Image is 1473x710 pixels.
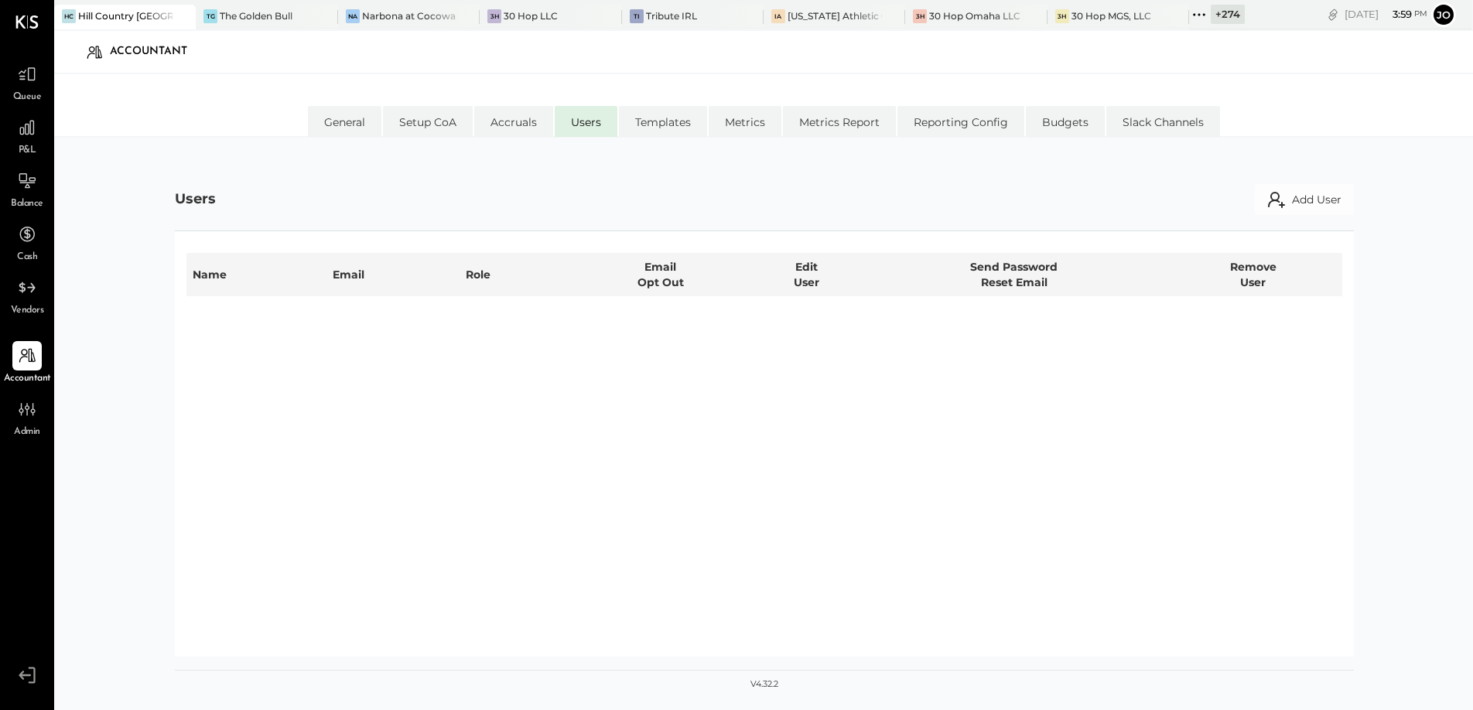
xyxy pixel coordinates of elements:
li: Users [555,106,617,137]
span: Accountant [4,372,51,386]
div: Narbona at Cocowalk LLC [362,9,456,22]
span: Vendors [11,304,44,318]
li: Slack Channels [1106,106,1220,137]
a: P&L [1,113,53,158]
li: Setup CoA [383,106,473,137]
div: 30 Hop MGS, LLC [1071,9,1151,22]
div: Tribute IRL [646,9,697,22]
th: Email [326,253,460,296]
li: Accruals [474,106,553,137]
th: Email Opt Out [572,253,749,296]
th: Send Password Reset Email [863,253,1164,296]
div: [DATE] [1345,7,1427,22]
span: Cash [17,251,37,265]
button: Add User [1255,184,1354,215]
li: Reporting Config [897,106,1024,137]
div: 3H [1055,9,1069,23]
th: Edit User [749,253,863,296]
div: [US_STATE] Athletic Club [788,9,882,22]
a: Vendors [1,273,53,318]
th: Remove User [1164,253,1341,296]
a: Cash [1,220,53,265]
div: 3H [913,9,927,23]
a: Balance [1,166,53,211]
div: + 274 [1211,5,1245,24]
div: TI [630,9,644,23]
div: 30 Hop LLC [504,9,558,22]
li: Metrics [709,106,781,137]
div: Accountant [110,39,203,64]
a: Admin [1,394,53,439]
li: Metrics Report [783,106,896,137]
div: HC [62,9,76,23]
span: Balance [11,197,43,211]
div: IA [771,9,785,23]
div: Users [175,189,216,210]
th: Name [186,253,326,296]
div: Hill Country [GEOGRAPHIC_DATA] [78,9,173,22]
a: Accountant [1,341,53,386]
div: v 4.32.2 [750,678,778,691]
a: Queue [1,60,53,104]
div: 30 Hop Omaha LLC [929,9,1020,22]
div: copy link [1325,6,1341,22]
li: Budgets [1026,106,1105,137]
span: P&L [19,144,36,158]
div: TG [203,9,217,23]
span: Queue [13,90,42,104]
th: Role [460,253,572,296]
span: Admin [14,425,40,439]
button: Jo [1431,2,1456,27]
li: General [308,106,381,137]
div: Na [346,9,360,23]
li: Templates [619,106,707,137]
div: 3H [487,9,501,23]
div: The Golden Bull [220,9,292,22]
